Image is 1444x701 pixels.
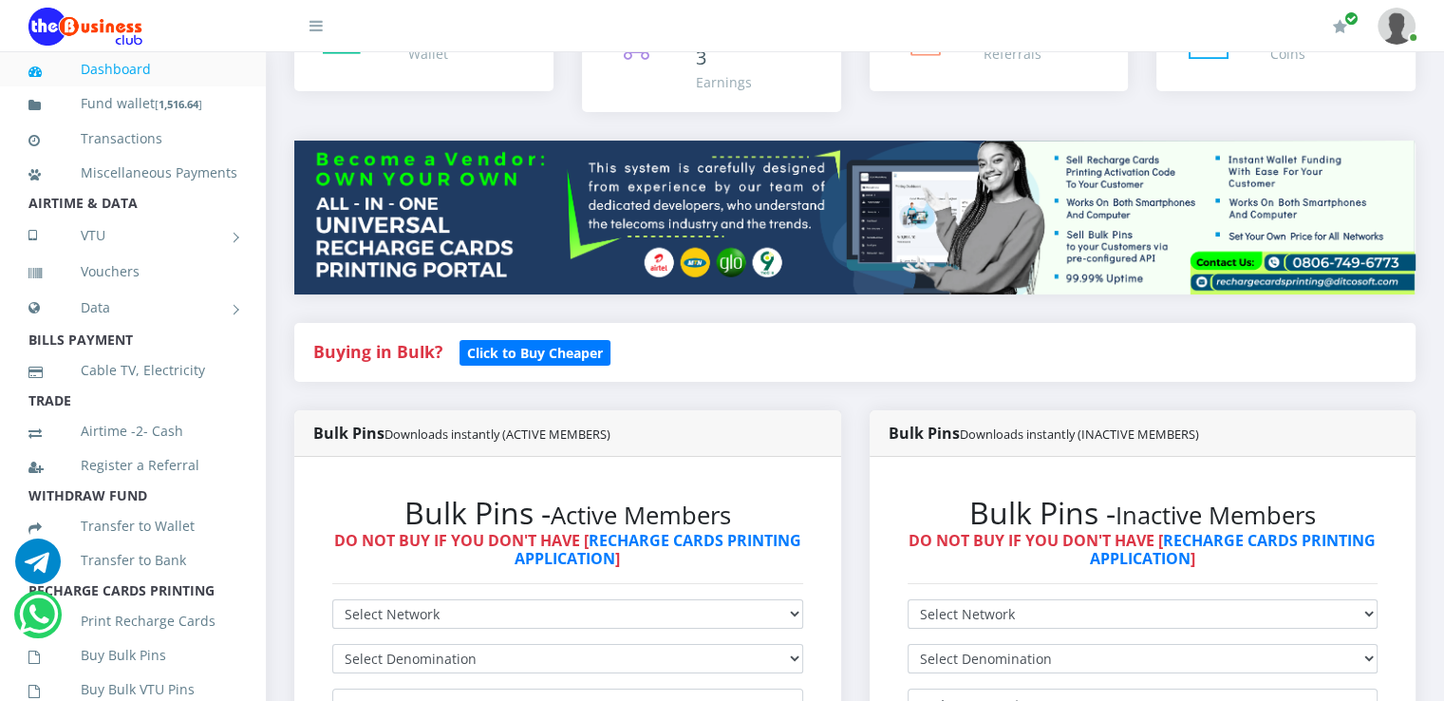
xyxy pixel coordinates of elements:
[159,97,198,111] b: 1,516.64
[909,530,1376,569] strong: DO NOT BUY IF YOU DON'T HAVE [ ]
[28,444,237,487] a: Register a Referral
[515,530,801,569] a: RECHARGE CARDS PRINTING APPLICATION
[332,495,803,531] h2: Bulk Pins -
[408,44,467,64] div: Wallet
[294,141,1416,294] img: multitenant_rcp.png
[28,47,237,91] a: Dashboard
[28,117,237,161] a: Transactions
[28,82,237,126] a: Fund wallet[1,516.64]
[28,212,237,259] a: VTU
[28,284,237,332] a: Data
[984,44,1041,64] div: Referrals
[155,97,202,111] small: [ ]
[19,606,58,637] a: Chat for support
[960,426,1199,443] small: Downloads instantly (INACTIVE MEMBERS)
[908,495,1378,531] h2: Bulk Pins -
[1090,530,1377,569] a: RECHARGE CARDS PRINTING APPLICATION
[551,499,731,532] small: Active Members
[1344,11,1359,26] span: Renew/Upgrade Subscription
[15,553,61,584] a: Chat for support
[28,349,237,392] a: Cable TV, Electricity
[28,8,142,46] img: Logo
[28,250,237,294] a: Vouchers
[28,539,237,582] a: Transfer to Bank
[28,504,237,548] a: Transfer to Wallet
[313,423,610,444] strong: Bulk Pins
[889,423,1199,444] strong: Bulk Pins
[313,340,442,363] strong: Buying in Bulk?
[459,340,610,363] a: Click to Buy Cheaper
[334,530,801,569] strong: DO NOT BUY IF YOU DON'T HAVE [ ]
[384,426,610,443] small: Downloads instantly (ACTIVE MEMBERS)
[1116,499,1316,532] small: Inactive Members
[28,409,237,453] a: Airtime -2- Cash
[1270,44,1305,64] div: Coins
[1333,19,1347,34] i: Renew/Upgrade Subscription
[1378,8,1416,45] img: User
[467,344,603,362] b: Click to Buy Cheaper
[28,599,237,643] a: Print Recharge Cards
[696,72,822,92] div: Earnings
[28,151,237,195] a: Miscellaneous Payments
[28,634,237,677] a: Buy Bulk Pins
